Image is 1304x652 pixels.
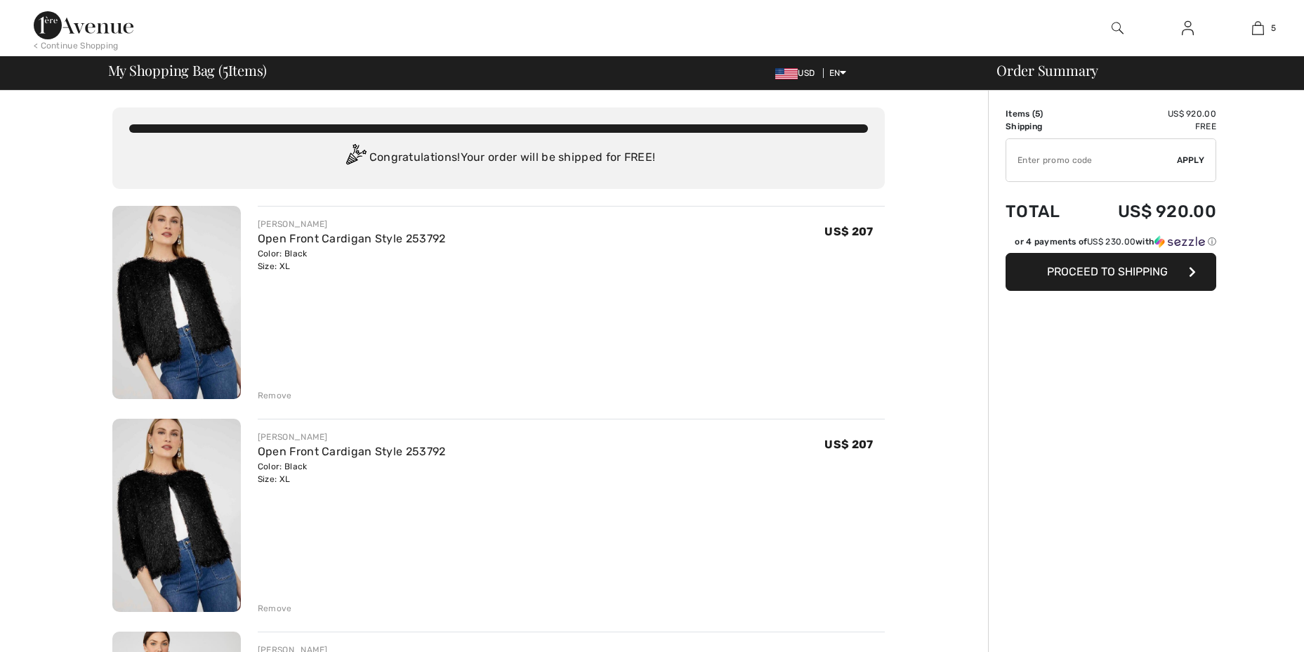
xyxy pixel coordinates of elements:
[258,602,292,615] div: Remove
[1015,235,1216,248] div: or 4 payments of with
[223,60,228,78] span: 5
[1047,265,1168,278] span: Proceed to Shipping
[258,218,446,230] div: [PERSON_NAME]
[258,389,292,402] div: Remove
[1223,20,1292,37] a: 5
[824,438,873,451] span: US$ 207
[1006,120,1081,133] td: Shipping
[129,144,868,172] div: Congratulations! Your order will be shipped for FREE!
[112,206,241,399] img: Open Front Cardigan Style 253792
[1154,235,1205,248] img: Sezzle
[1112,20,1124,37] img: search the website
[258,460,446,485] div: Color: Black Size: XL
[1177,154,1205,167] span: Apply
[258,232,446,245] a: Open Front Cardigan Style 253792
[775,68,820,78] span: USD
[1081,120,1216,133] td: Free
[34,11,133,39] img: 1ère Avenue
[258,445,446,458] a: Open Front Cardigan Style 253792
[1006,139,1177,181] input: Promo code
[824,225,873,238] span: US$ 207
[1006,107,1081,120] td: Items ( )
[1081,107,1216,120] td: US$ 920.00
[980,63,1296,77] div: Order Summary
[1081,188,1216,235] td: US$ 920.00
[258,247,446,273] div: Color: Black Size: XL
[1035,109,1040,119] span: 5
[1252,20,1264,37] img: My Bag
[341,144,369,172] img: Congratulation2.svg
[775,68,798,79] img: US Dollar
[34,39,119,52] div: < Continue Shopping
[1171,20,1205,37] a: Sign In
[1087,237,1135,247] span: US$ 230.00
[1006,235,1216,253] div: or 4 payments ofUS$ 230.00withSezzle Click to learn more about Sezzle
[1006,188,1081,235] td: Total
[829,68,847,78] span: EN
[1271,22,1276,34] span: 5
[1182,20,1194,37] img: My Info
[258,431,446,443] div: [PERSON_NAME]
[108,63,268,77] span: My Shopping Bag ( Items)
[1006,253,1216,291] button: Proceed to Shipping
[112,419,241,612] img: Open Front Cardigan Style 253792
